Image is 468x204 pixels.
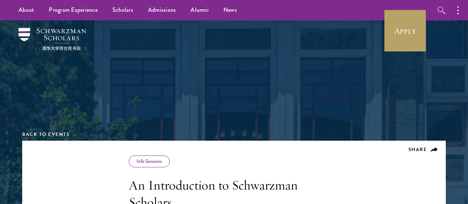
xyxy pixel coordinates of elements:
[137,158,162,165] a: Info Sessions
[408,146,427,153] span: Share
[22,131,70,138] a: Back to Events
[384,10,426,51] a: Apply
[408,146,438,153] button: Share
[18,28,86,50] img: Schwarzman Scholars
